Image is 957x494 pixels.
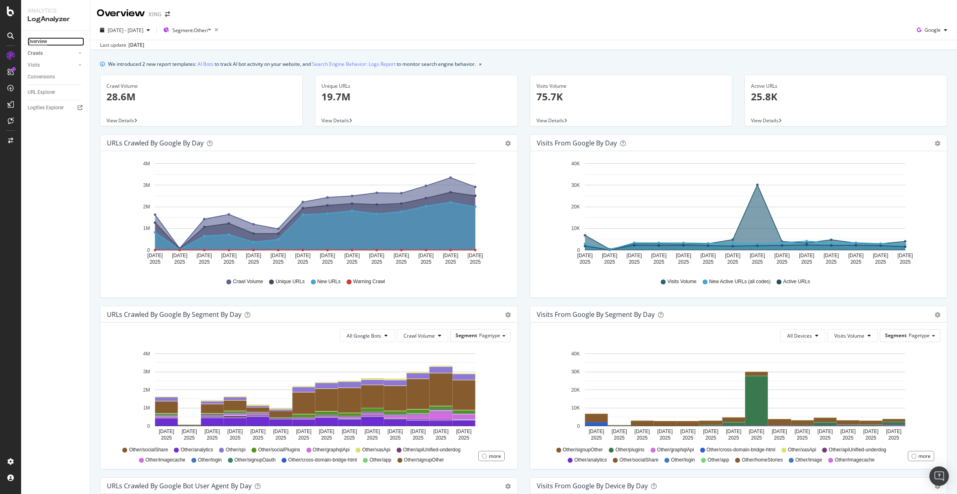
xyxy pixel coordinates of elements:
a: Search Engine Behavior: Logs Report [312,60,395,68]
svg: A chart. [107,349,508,443]
div: Unique URLs [321,82,511,90]
text: [DATE] [657,429,673,434]
text: [DATE] [725,253,740,258]
text: [DATE] [676,253,691,258]
text: [DATE] [365,429,380,434]
text: 2M [143,204,150,210]
text: 2025 [297,259,308,265]
span: Visits Volume [667,278,697,285]
div: Visits [28,61,40,69]
text: [DATE] [848,253,864,258]
text: [DATE] [468,253,483,258]
div: gear [505,141,511,146]
text: 2025 [207,435,218,441]
span: Other/cross-domain-bridge-html [707,446,775,453]
p: 25.8K [751,90,941,104]
span: Crawl Volume [404,332,435,339]
text: [DATE] [394,253,409,258]
div: Last update [100,41,144,49]
span: Other/apiUnified-underdog [403,446,460,453]
a: Overview [28,37,84,46]
text: 2025 [579,259,590,265]
text: [DATE] [897,253,913,258]
span: Other/imagecache [145,457,185,464]
text: [DATE] [182,429,197,434]
text: 2025 [875,259,886,265]
text: [DATE] [148,253,163,258]
div: gear [935,483,940,489]
span: Segment [456,332,477,339]
text: 2025 [347,259,358,265]
text: [DATE] [772,429,787,434]
text: 2025 [371,259,382,265]
text: [DATE] [388,429,403,434]
text: 2025 [390,435,401,441]
text: 2025 [850,259,861,265]
span: Other/socialShare [619,457,658,464]
a: AI Bots [197,60,213,68]
div: gear [505,483,511,489]
text: 2025 [636,435,647,441]
text: 2025 [678,259,689,265]
svg: A chart. [537,158,937,271]
button: Crawl Volume [397,329,448,342]
text: 2025 [230,435,241,441]
text: 2025 [820,435,831,441]
text: 2025 [703,259,714,265]
text: 2025 [801,259,812,265]
text: 2025 [174,259,185,265]
text: 2025 [458,435,469,441]
button: close banner [477,58,484,70]
div: Open Intercom Messenger [929,466,949,486]
text: 20K [571,204,579,210]
div: Crawl Volume [106,82,296,90]
text: [DATE] [197,253,212,258]
text: [DATE] [296,429,311,434]
text: [DATE] [369,253,384,258]
span: Other/graphqlApi [657,446,694,453]
a: Crawls [28,49,76,58]
text: [DATE] [863,429,879,434]
span: Other/signupOther [563,446,603,453]
text: 2025 [252,435,263,441]
span: Other/image [795,457,822,464]
text: [DATE] [703,429,718,434]
span: Other/spi [226,446,245,453]
text: [DATE] [774,253,790,258]
text: 40K [571,351,579,357]
text: [DATE] [172,253,187,258]
text: 2025 [900,259,911,265]
span: Other/socialPlugins [258,446,300,453]
div: We introduced 2 new report templates: to track AI bot activity on your website, and to monitor se... [108,60,476,68]
text: 3M [143,369,150,375]
span: Other/cross-domain-bridge-html [288,457,357,464]
text: 10K [571,405,579,411]
a: Conversions [28,73,84,81]
text: 2025 [445,259,456,265]
div: URLs Crawled by Google bot User Agent By Day [107,482,252,490]
span: Google [924,26,941,33]
span: Other/socialShare [129,446,168,453]
div: Overview [28,37,47,46]
text: [DATE] [680,429,695,434]
span: Other/analytics [574,457,607,464]
a: Logfiles Explorer [28,104,84,112]
div: [DATE] [128,41,144,49]
span: [DATE] - [DATE] [108,27,143,34]
span: Segment [885,332,907,339]
text: 2025 [470,259,481,265]
text: [DATE] [221,253,237,258]
span: View Details [751,117,779,124]
text: [DATE] [320,253,335,258]
text: 2025 [412,435,423,441]
text: [DATE] [319,429,334,434]
div: Crawls [28,49,43,58]
button: [DATE] - [DATE] [97,24,153,37]
div: URLs Crawled by Google by day [107,139,204,147]
span: Other/analytics [180,446,213,453]
text: 2025 [826,259,837,265]
span: Other/login [671,457,695,464]
text: 2025 [322,259,333,265]
div: gear [935,141,940,146]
